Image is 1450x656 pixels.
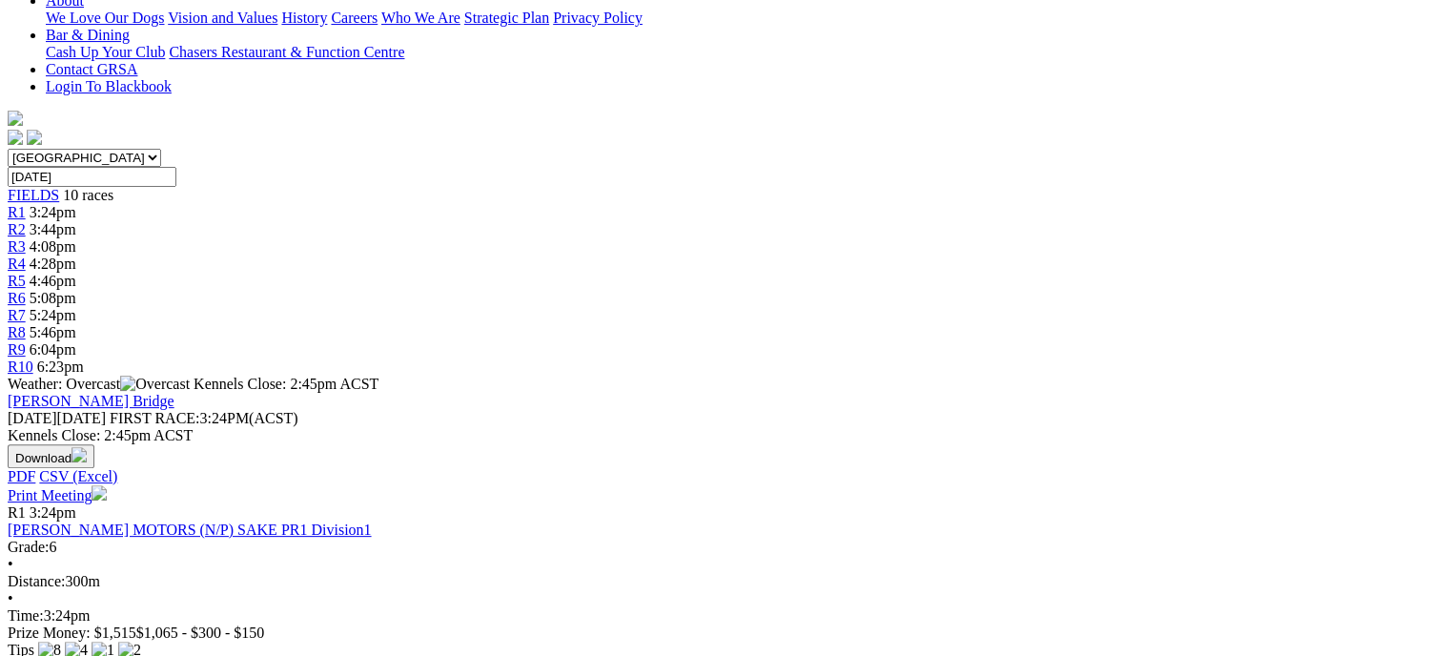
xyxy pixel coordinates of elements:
a: Print Meeting [8,487,107,503]
img: Overcast [120,376,190,393]
span: • [8,590,13,606]
span: 3:24pm [30,204,76,220]
a: CSV (Excel) [39,468,117,484]
div: Kennels Close: 2:45pm ACST [8,427,1442,444]
div: 6 [8,539,1442,556]
a: Strategic Plan [464,10,549,26]
a: Bar & Dining [46,27,130,43]
span: 6:23pm [37,359,84,375]
span: 6:04pm [30,341,76,358]
span: 5:24pm [30,307,76,323]
div: Prize Money: $1,515 [8,625,1442,642]
a: R7 [8,307,26,323]
span: Grade: [8,539,50,555]
a: Privacy Policy [553,10,643,26]
span: R1 [8,504,26,521]
div: 3:24pm [8,607,1442,625]
a: [PERSON_NAME] Bridge [8,393,174,409]
span: [DATE] [8,410,106,426]
span: 5:08pm [30,290,76,306]
span: 4:08pm [30,238,76,255]
a: Chasers Restaurant & Function Centre [169,44,404,60]
span: • [8,556,13,572]
a: R5 [8,273,26,289]
a: Careers [331,10,378,26]
img: logo-grsa-white.png [8,111,23,126]
img: printer.svg [92,485,107,501]
a: R2 [8,221,26,237]
img: twitter.svg [27,130,42,145]
a: R8 [8,324,26,340]
div: Bar & Dining [46,44,1442,61]
span: Time: [8,607,44,624]
span: $1,065 - $300 - $150 [136,625,265,641]
img: download.svg [71,447,87,462]
span: [DATE] [8,410,57,426]
span: 10 races [63,187,113,203]
span: 3:24PM(ACST) [110,410,298,426]
a: Who We Are [381,10,460,26]
a: R3 [8,238,26,255]
span: Weather: Overcast [8,376,194,392]
a: R6 [8,290,26,306]
a: We Love Our Dogs [46,10,164,26]
img: facebook.svg [8,130,23,145]
a: Login To Blackbook [46,78,172,94]
span: FIRST RACE: [110,410,199,426]
a: History [281,10,327,26]
a: Cash Up Your Club [46,44,165,60]
span: 3:44pm [30,221,76,237]
a: [PERSON_NAME] MOTORS (N/P) SAKE PR1 Division1 [8,522,372,538]
div: Download [8,468,1442,485]
span: Distance: [8,573,65,589]
span: 5:46pm [30,324,76,340]
a: PDF [8,468,35,484]
span: 4:28pm [30,256,76,272]
a: Contact GRSA [46,61,137,77]
a: R10 [8,359,33,375]
a: R4 [8,256,26,272]
input: Select date [8,167,176,187]
a: Vision and Values [168,10,277,26]
span: 4:46pm [30,273,76,289]
span: 3:24pm [30,504,76,521]
div: About [46,10,1442,27]
a: R1 [8,204,26,220]
div: 300m [8,573,1442,590]
a: FIELDS [8,187,59,203]
button: Download [8,444,94,468]
span: Kennels Close: 2:45pm ACST [194,376,378,392]
a: R9 [8,341,26,358]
